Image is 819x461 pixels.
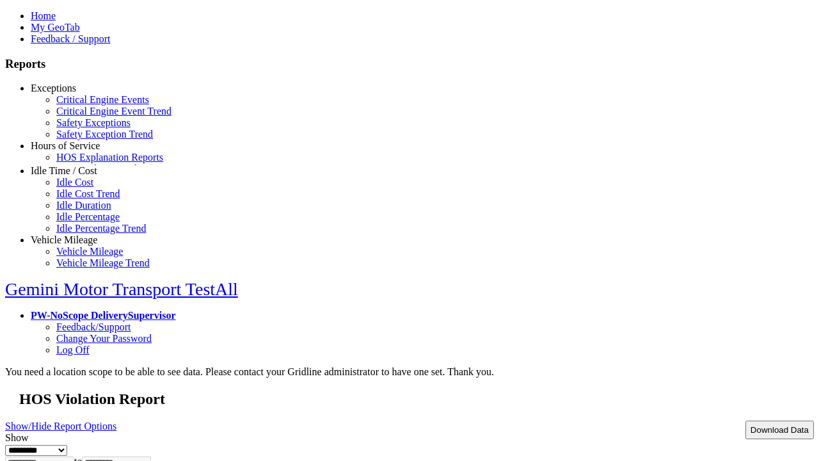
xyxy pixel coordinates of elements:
[56,129,153,140] a: Safety Exception Trend
[56,246,123,257] a: Vehicle Mileage
[31,83,76,93] a: Exceptions
[56,188,120,199] a: Idle Cost Trend
[56,94,149,105] a: Critical Engine Events
[5,279,238,299] a: Gemini Motor Transport TestAll
[56,163,177,174] a: HOS Violation Audit Reports
[56,200,111,211] a: Idle Duration
[56,152,163,163] a: HOS Explanation Reports
[56,117,131,128] a: Safety Exceptions
[31,165,97,176] a: Idle Time / Cost
[745,421,814,439] button: Download Data
[5,366,814,378] div: You need a location scope to be able to see data. Please contact your Gridline administrator to h...
[56,333,152,344] a: Change Your Password
[19,391,814,408] h2: HOS Violation Report
[56,321,131,332] a: Feedback/Support
[56,344,90,355] a: Log Off
[31,33,110,44] a: Feedback / Support
[56,257,150,268] a: Vehicle Mileage Trend
[5,432,28,443] label: Show
[5,417,116,435] a: Show/Hide Report Options
[56,177,93,188] a: Idle Cost
[31,10,56,21] a: Home
[31,310,175,321] a: PW-NoScope DeliverySupervisor
[5,57,814,71] h3: Reports
[31,140,100,151] a: Hours of Service
[56,211,120,222] a: Idle Percentage
[31,234,97,245] a: Vehicle Mileage
[56,106,171,117] a: Critical Engine Event Trend
[31,22,80,33] a: My GeoTab
[56,223,146,234] a: Idle Percentage Trend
